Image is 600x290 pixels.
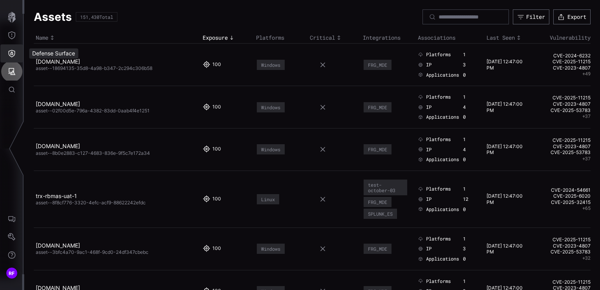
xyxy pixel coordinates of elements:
[261,147,280,152] div: Windows
[426,62,432,68] span: IP
[463,186,477,192] div: 1
[538,199,591,206] a: CVE-2025-32415
[368,211,393,217] div: SPLUNK_ES
[538,59,591,65] a: CVE-2025-11215
[538,249,591,255] a: CVE-2025-53783
[426,72,459,78] span: Applications
[538,65,591,71] a: CVE-2023-4807
[538,53,591,59] a: CVE-2024-6232
[463,51,477,58] div: 1
[463,196,477,202] div: 12
[36,200,146,206] span: asset--8f8cf776-3320-4efc-acf9-88622242efdc
[538,149,591,156] a: CVE-2025-53783
[261,105,280,110] div: Windows
[513,9,549,24] button: Filter
[261,246,280,251] div: Windows
[487,193,523,205] time: [DATE] 12:47:00 PM
[368,182,403,193] div: test-october-03
[538,237,591,243] a: CVE-2025-11215
[426,114,459,120] span: Applications
[261,196,275,202] div: Linux
[426,104,432,110] span: IP
[463,114,477,120] div: 0
[261,62,280,68] div: Windows
[463,104,477,110] div: 4
[487,59,523,71] time: [DATE] 12:47:00 PM
[538,107,591,114] a: CVE-2025-53783
[582,156,591,162] button: +37
[426,196,432,202] span: IP
[36,101,80,107] a: [DOMAIN_NAME]
[36,65,152,71] span: asset--18694135-35d8-4a98-b347-2c294c306b58
[426,136,451,143] span: Platforms
[212,146,219,153] div: 100
[368,147,387,152] div: FRG_MDE
[426,206,459,213] span: Applications
[582,113,591,119] button: +37
[463,278,477,284] div: 1
[526,13,545,20] div: Filter
[36,108,150,114] span: asset--02f00d5e-796a-4382-83dd-0aab4f4e1251
[553,9,591,24] button: Export
[203,34,252,41] div: Toggle sort direction
[254,32,308,44] th: Platforms
[310,34,359,41] div: Toggle sort direction
[212,245,219,252] div: 100
[487,34,534,41] div: Toggle sort direction
[212,61,219,68] div: 100
[463,236,477,242] div: 1
[426,94,451,100] span: Platforms
[426,147,432,153] span: IP
[463,246,477,252] div: 3
[34,10,72,24] h1: Assets
[36,150,150,156] span: asset--8b0e2883-c127-4683-836e-9f5c7e172a34
[463,72,477,78] div: 0
[538,193,591,199] a: CVE-2025-6020
[463,62,477,68] div: 3
[36,242,80,249] a: [DOMAIN_NAME]
[36,249,148,255] span: asset--3bfc4a70-9ac1-468f-9cd0-24df347cbebc
[538,143,591,150] a: CVE-2023-4807
[80,15,113,19] div: 151,430 Total
[426,256,459,262] span: Applications
[463,256,477,262] div: 0
[368,246,387,251] div: FRG_MDE
[538,137,591,143] a: CVE-2025-11215
[416,32,485,44] th: Associations
[538,101,591,107] a: CVE-2023-4807
[36,143,80,149] a: [DOMAIN_NAME]
[9,269,15,277] span: RF
[463,156,477,163] div: 0
[426,278,451,284] span: Platforms
[538,95,591,101] a: CVE-2025-11215
[538,187,591,193] a: CVE-2024-54661
[582,205,591,211] button: +65
[538,279,591,285] a: CVE-2025-11215
[212,104,219,111] div: 100
[0,264,23,282] button: RF
[368,105,387,110] div: FRG_MDE
[36,58,80,65] a: [DOMAIN_NAME]
[426,246,432,252] span: IP
[582,71,591,77] button: +49
[426,236,451,242] span: Platforms
[368,199,387,205] div: FRG_MDE
[36,193,77,199] a: trx-rbmas-uat-1
[536,32,591,44] th: Vulnerability
[538,243,591,249] a: CVE-2023-4807
[463,147,477,153] div: 4
[582,255,591,261] button: +32
[212,196,219,203] div: 100
[426,186,451,192] span: Platforms
[426,156,459,163] span: Applications
[368,62,387,68] div: FRG_MDE
[487,101,523,113] time: [DATE] 12:47:00 PM
[29,48,78,59] div: Defense Surface
[463,206,477,213] div: 0
[463,136,477,143] div: 1
[487,143,523,156] time: [DATE] 12:47:00 PM
[361,32,416,44] th: Integrations
[463,94,477,100] div: 1
[426,51,451,58] span: Platforms
[487,243,523,255] time: [DATE] 12:47:00 PM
